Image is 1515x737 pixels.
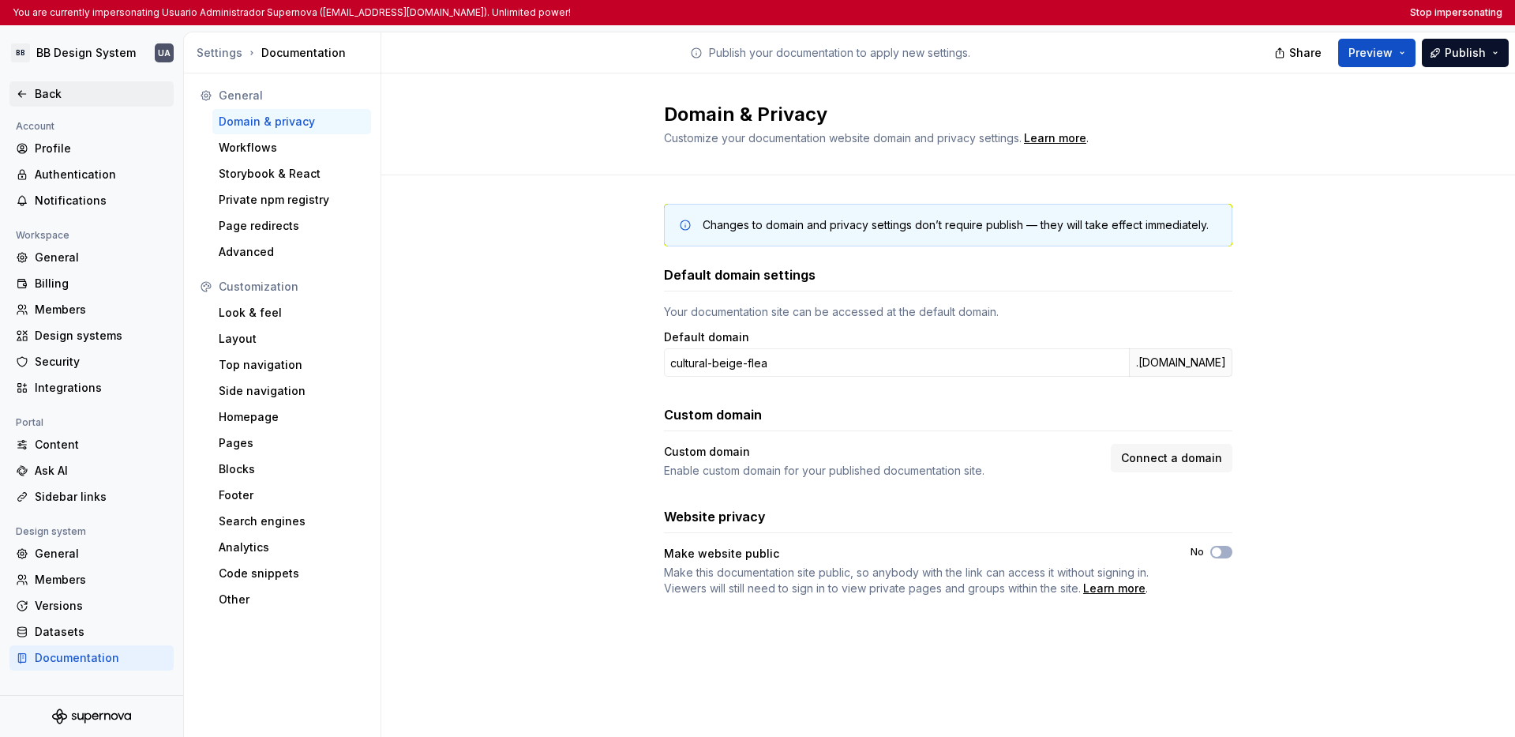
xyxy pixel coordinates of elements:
span: Customize your documentation website domain and privacy settings. [664,131,1022,145]
span: Share [1289,45,1322,61]
a: Versions [9,593,174,619]
a: Content [9,432,174,457]
a: General [9,245,174,270]
div: Workflows [219,140,365,156]
div: Account [9,117,61,136]
div: Members [35,572,167,588]
button: Connect a domain [1111,444,1232,472]
a: Members [9,297,174,322]
div: Datasets [35,624,167,640]
div: Top navigation [219,357,365,373]
div: Integrations [35,380,167,396]
a: Page redirects [212,213,371,239]
button: Stop impersonating [1410,6,1502,19]
div: Documentation [197,45,374,61]
a: Members [9,567,174,592]
button: BBBB Design SystemUA [3,36,180,70]
div: Back [35,86,167,102]
label: No [1191,546,1204,558]
h3: Default domain settings [664,265,816,284]
div: BB [11,43,30,62]
div: Security [35,354,167,370]
a: Advanced [212,239,371,265]
div: Members [35,302,167,318]
div: Customization [219,279,365,295]
div: Footer [219,487,365,503]
span: . [664,565,1162,596]
a: Learn more [1024,130,1086,146]
a: Workflows [212,135,371,160]
a: Side navigation [212,378,371,404]
div: General [35,546,167,562]
div: .[DOMAIN_NAME] [1129,348,1232,377]
span: Connect a domain [1121,450,1222,466]
div: Workspace [9,226,76,245]
div: Sidebar links [35,489,167,505]
div: Changes to domain and privacy settings don’t require publish — they will take effect immediately. [703,217,1209,233]
a: Top navigation [212,352,371,378]
a: Datasets [9,619,174,645]
h3: Custom domain [664,405,762,424]
div: Documentation [35,650,167,666]
div: Pages [219,435,365,451]
span: Make this documentation site public, so anybody with the link can access it without signing in. V... [664,566,1149,595]
div: General [35,250,167,265]
div: UA [158,47,171,59]
a: Security [9,349,174,374]
p: You are currently impersonating Usuario Administrador Supernova ([EMAIL_ADDRESS][DOMAIN_NAME]). U... [13,6,571,19]
div: Notifications [35,193,167,209]
a: Notifications [9,188,174,213]
svg: Supernova Logo [52,709,131,724]
div: Billing [35,276,167,291]
p: Publish your documentation to apply new settings. [709,45,970,61]
button: Publish [1422,39,1509,67]
a: Authentication [9,162,174,187]
a: Private npm registry [212,187,371,212]
div: Portal [9,413,50,432]
a: Domain & privacy [212,109,371,134]
button: Share [1266,39,1332,67]
a: General [9,541,174,566]
div: Design system [9,522,92,541]
h3: Website privacy [664,507,766,526]
div: Blocks [219,461,365,477]
a: Analytics [212,535,371,560]
a: Other [212,587,371,612]
div: Advanced [219,244,365,260]
div: Homepage [219,409,365,425]
a: Learn more [1083,581,1146,596]
div: BB Design System [36,45,136,61]
div: Search engines [219,513,365,529]
div: General [219,88,365,103]
div: Side navigation [219,383,365,399]
a: Footer [212,483,371,508]
div: Your documentation site can be accessed at the default domain. [664,304,1232,320]
div: Ask AI [35,463,167,479]
button: Preview [1338,39,1416,67]
div: Private npm registry [219,192,365,208]
div: Layout [219,331,365,347]
button: Settings [197,45,242,61]
div: Page redirects [219,218,365,234]
a: Profile [9,136,174,161]
span: Preview [1348,45,1393,61]
div: Authentication [35,167,167,182]
a: Homepage [212,404,371,430]
div: Versions [35,598,167,614]
a: Sidebar links [9,484,174,510]
div: Make website public [664,546,1162,562]
a: Blocks [212,457,371,482]
a: Design systems [9,323,174,348]
a: Back [9,81,174,107]
div: Domain & privacy [219,114,365,130]
div: Analytics [219,540,365,555]
a: Storybook & React [212,161,371,186]
div: Code snippets [219,566,365,581]
span: Publish [1445,45,1486,61]
span: . [1022,133,1089,145]
div: Other [219,592,365,607]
